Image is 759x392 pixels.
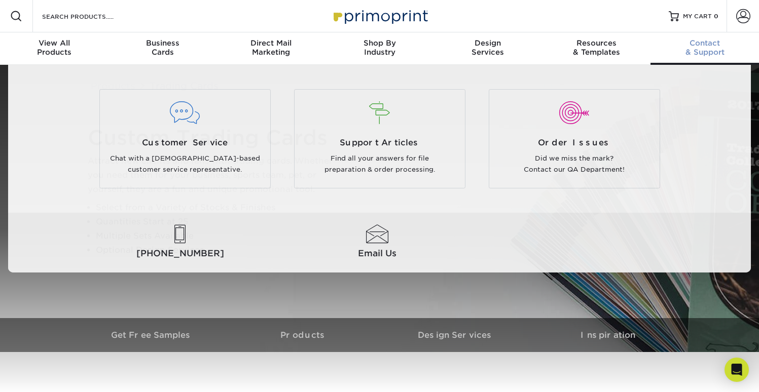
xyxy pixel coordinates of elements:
[326,38,434,57] div: Industry
[217,38,326,57] div: Marketing
[542,38,650,57] div: & Templates
[497,153,652,176] p: Did we miss the mark? Contact our QA Department!
[281,225,474,260] a: Email Us
[650,32,759,65] a: Contact& Support
[290,89,469,188] a: Support Articles Find all your answers for file preparation & order processing.
[650,38,759,57] div: & Support
[326,32,434,65] a: Shop ByIndustry
[302,153,457,176] p: Find all your answers for file preparation & order processing.
[650,38,759,48] span: Contact
[326,38,434,48] span: Shop By
[714,13,718,20] span: 0
[84,247,277,260] span: [PHONE_NUMBER]
[41,10,140,22] input: SEARCH PRODUCTS.....
[497,137,652,149] span: Order Issues
[107,137,263,149] span: Customer Service
[542,38,650,48] span: Resources
[485,89,664,188] a: Order Issues Did we miss the mark? Contact our QA Department!
[542,32,650,65] a: Resources& Templates
[217,38,326,48] span: Direct Mail
[84,225,277,260] a: [PHONE_NUMBER]
[95,89,275,188] a: Customer Service Chat with a [DEMOGRAPHIC_DATA]-based customer service representative.
[433,38,542,48] span: Design
[725,358,749,382] div: Open Intercom Messenger
[281,247,474,260] span: Email Us
[433,32,542,65] a: DesignServices
[109,32,217,65] a: BusinessCards
[109,38,217,48] span: Business
[433,38,542,57] div: Services
[329,5,430,27] img: Primoprint
[683,12,712,21] span: MY CART
[302,137,457,149] span: Support Articles
[107,153,263,176] p: Chat with a [DEMOGRAPHIC_DATA]-based customer service representative.
[109,38,217,57] div: Cards
[217,32,326,65] a: Direct MailMarketing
